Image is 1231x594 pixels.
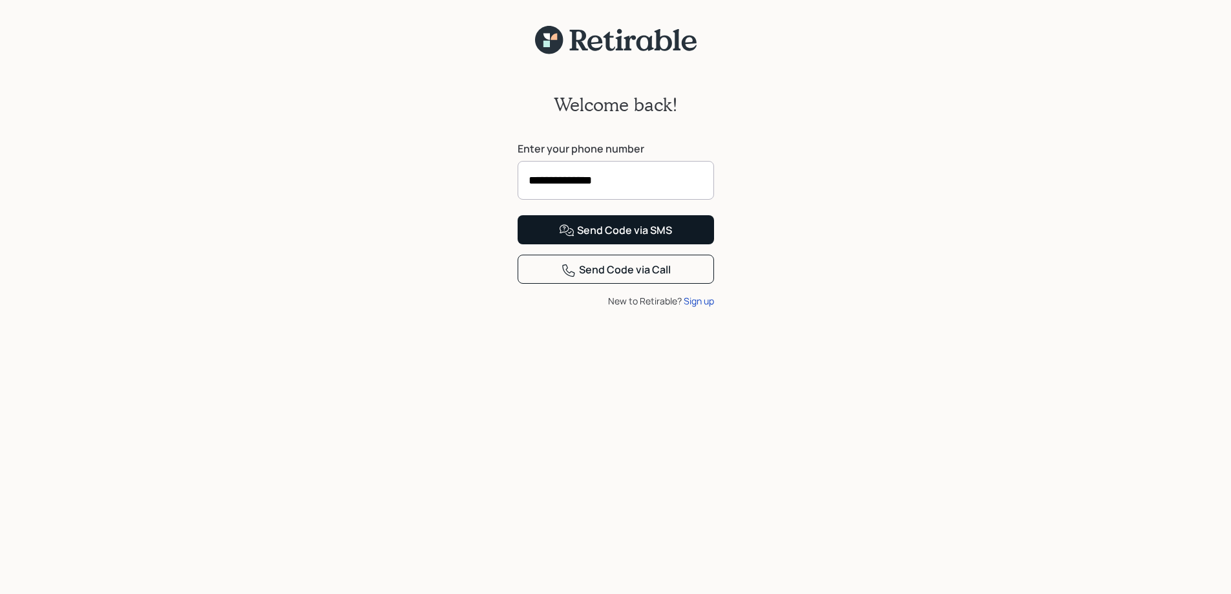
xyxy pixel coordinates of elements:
[559,223,672,239] div: Send Code via SMS
[554,94,678,116] h2: Welcome back!
[561,262,671,278] div: Send Code via Call
[518,142,714,156] label: Enter your phone number
[518,294,714,308] div: New to Retirable?
[518,255,714,284] button: Send Code via Call
[684,294,714,308] div: Sign up
[518,215,714,244] button: Send Code via SMS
